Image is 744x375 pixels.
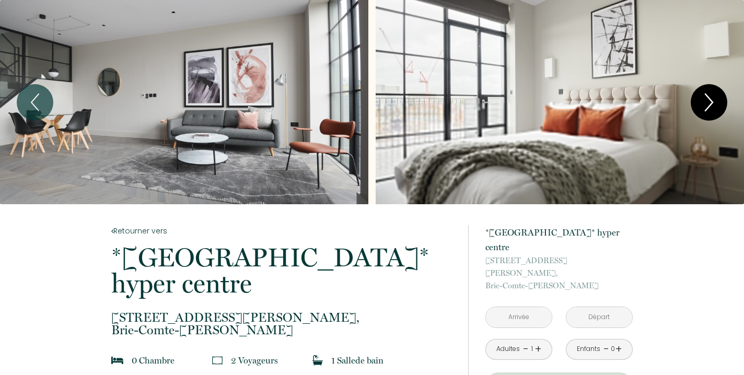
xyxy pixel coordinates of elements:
[17,84,53,121] button: Previous
[529,344,534,354] div: 1
[485,225,633,254] p: *[GEOGRAPHIC_DATA]* hyper centre
[132,353,175,368] p: 0 Chambre
[535,341,541,357] a: +
[615,341,622,357] a: +
[485,254,633,279] span: [STREET_ADDRESS][PERSON_NAME],
[496,344,520,354] div: Adultes
[111,311,454,324] span: [STREET_ADDRESS][PERSON_NAME],
[111,244,454,297] p: *[GEOGRAPHIC_DATA]* hyper centre
[485,254,633,292] p: Brie-Comte-[PERSON_NAME]
[691,84,727,121] button: Next
[610,344,615,354] div: 0
[603,341,609,357] a: -
[111,225,454,237] a: Retourner vers
[577,344,600,354] div: Enfants
[274,355,278,366] span: s
[231,353,278,368] p: 2 Voyageur
[566,307,632,327] input: Départ
[212,355,223,366] img: guests
[486,307,552,327] input: Arrivée
[111,311,454,336] p: Brie-Comte-[PERSON_NAME]
[331,353,383,368] p: 1 Salle de bain
[523,341,529,357] a: -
